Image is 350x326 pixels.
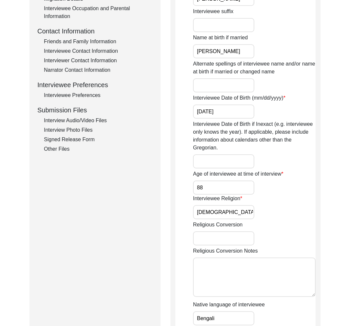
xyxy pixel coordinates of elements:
label: Age of interviewee at time of interview [193,170,283,178]
label: Religious Conversion [193,221,243,229]
div: Contact Information [37,26,153,36]
div: Submission Files [37,105,153,115]
label: Interviewee Date of Birth (mm/dd/yyyy) [193,94,285,102]
div: Narrator Contact Information [44,66,153,74]
div: Friends and Family Information [44,38,153,46]
div: Interviewer Contact Information [44,57,153,65]
div: Interviewee Occupation and Parental Information [44,5,153,20]
div: Interviewee Preferences [37,80,153,90]
label: Name at birth if married [193,34,248,42]
div: Other Files [44,145,153,153]
label: Interviewee Date of Birth if Inexact (e.g. interviewee only knows the year). If applicable, pleas... [193,120,316,152]
label: Interviewee Religion [193,195,242,202]
div: Interview Audio/Video Files [44,117,153,125]
div: Interviewee Contact Information [44,47,153,55]
div: Interview Photo Files [44,126,153,134]
label: Native language of interviewee [193,301,265,309]
div: Interviewee Preferences [44,91,153,99]
label: Interviewee suffix [193,8,233,15]
label: Alternate spellings of interviewee name and/or name at birth if married or changed name [193,60,316,76]
label: Religious Conversion Notes [193,247,258,255]
div: Signed Release Form [44,136,153,144]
